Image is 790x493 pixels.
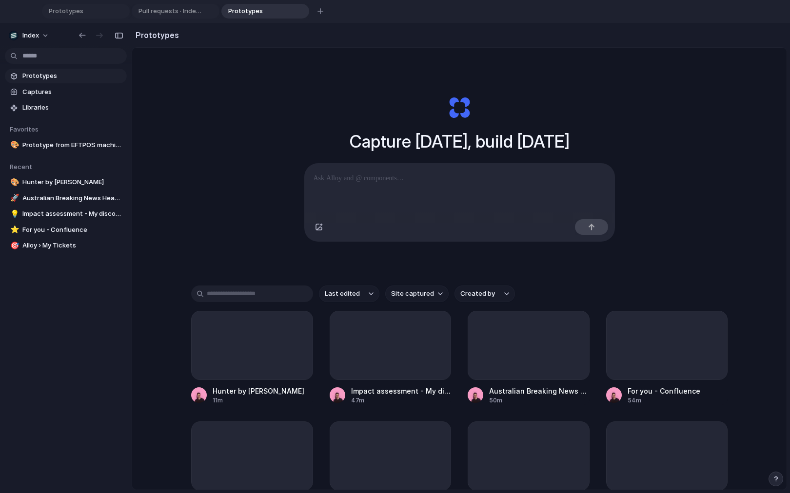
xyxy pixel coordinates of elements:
div: Impact assessment - My discovery project - Jira Product Discovery [351,386,452,396]
button: Last edited [319,285,379,302]
span: Index [22,31,39,40]
span: Site captured [391,289,434,299]
div: Australian Breaking News Headlines & World News Online | [DOMAIN_NAME] [489,386,590,396]
span: Prototypes [224,6,294,16]
div: Prototypes [42,4,130,19]
span: Last edited [325,289,360,299]
div: 47m [351,396,452,405]
button: Created by [454,285,515,302]
span: Created by [460,289,495,299]
div: Prototypes [221,4,309,19]
div: 50m [489,396,590,405]
div: Hunter by [PERSON_NAME] [213,386,304,396]
div: For you - Confluence [628,386,700,396]
div: 11m [213,396,304,405]
a: For you - Confluence54m [606,311,728,405]
div: Pull requests · Index-Technologies/index [132,4,219,19]
div: 54m [628,396,700,405]
a: Impact assessment - My discovery project - Jira Product Discovery47m [330,311,452,405]
a: Australian Breaking News Headlines & World News Online | [DOMAIN_NAME]50m [468,311,590,405]
a: Hunter by [PERSON_NAME]11m [191,311,313,405]
button: Site captured [385,285,449,302]
span: Prototypes [45,6,114,16]
h1: Capture [DATE], build [DATE] [350,129,570,154]
span: Pull requests · Index-Technologies/index [135,6,204,16]
h2: Prototypes [132,29,179,41]
button: Index [5,28,54,43]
